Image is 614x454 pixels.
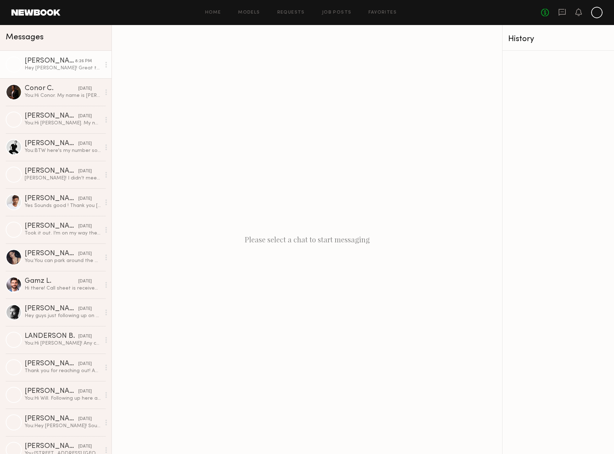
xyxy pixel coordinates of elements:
[25,395,101,402] div: You: Hi Will. Following up here as we've shifted the next shoot date to 9/26. Are you available?
[25,140,78,147] div: [PERSON_NAME]
[25,423,101,429] div: You: Hey [PERSON_NAME]! Sounds good. Keep me posted. Feel free to text me if that is easier [PHON...
[75,58,92,65] div: 8:26 PM
[25,415,78,423] div: [PERSON_NAME]
[25,333,78,340] div: LANDERSON B.
[508,35,608,43] div: History
[25,367,101,374] div: Thank you for reaching out! Absolutely keep me in mind
[78,113,92,120] div: [DATE]
[78,85,92,92] div: [DATE]
[25,175,101,182] div: [PERSON_NAME]! I didn’t meet you [DATE] at a tennis court right? I met a guy named [PERSON_NAME] ...
[6,33,44,41] span: Messages
[25,147,101,154] div: You: BTW here's my number so it's easier to communicate: [PHONE_NUMBER]
[25,168,78,175] div: [PERSON_NAME]
[78,416,92,423] div: [DATE]
[25,230,101,237] div: Took it out. I’m on my way there now
[277,10,305,15] a: Requests
[25,58,75,65] div: [PERSON_NAME]
[78,306,92,312] div: [DATE]
[78,140,92,147] div: [DATE]
[25,195,78,202] div: [PERSON_NAME]
[25,388,78,395] div: [PERSON_NAME]
[78,388,92,395] div: [DATE]
[25,285,101,292] div: Hi there! Call sheet is received, thank you! See you [DATE]!
[78,196,92,202] div: [DATE]
[322,10,352,15] a: Job Posts
[78,333,92,340] div: [DATE]
[238,10,260,15] a: Models
[78,168,92,175] div: [DATE]
[25,340,101,347] div: You: Hi [PERSON_NAME]! Any chance you are available for an in studio ecomm shoot [DATE][DATE]?
[78,443,92,450] div: [DATE]
[25,360,78,367] div: [PERSON_NAME]
[25,85,78,92] div: Conor C.
[25,278,78,285] div: Gamz L.
[78,251,92,257] div: [DATE]
[25,92,101,99] div: You: Hi Conor. My name is [PERSON_NAME] and I’m the co-founder and CEO of [PERSON_NAME], a new ap...
[78,278,92,285] div: [DATE]
[25,202,101,209] div: Yes Sounds good ! Thank you [PERSON_NAME]
[205,10,221,15] a: Home
[25,120,101,127] div: You: Hi [PERSON_NAME]. My name is [PERSON_NAME] and I’m the co-founder and CEO of [PERSON_NAME], ...
[25,257,101,264] div: You: You can park around the back of the restaurant. There are some white cones but I can come ou...
[25,250,78,257] div: [PERSON_NAME]
[78,361,92,367] div: [DATE]
[25,65,101,71] div: Hey [PERSON_NAME]! Great to meet you. I am available [DATE] and would love to work with you. What...
[368,10,397,15] a: Favorites
[112,25,502,454] div: Please select a chat to start messaging
[25,312,101,319] div: Hey guys just following up on this
[25,113,78,120] div: [PERSON_NAME]
[25,443,78,450] div: [PERSON_NAME]
[78,223,92,230] div: [DATE]
[25,305,78,312] div: [PERSON_NAME]
[25,223,78,230] div: [PERSON_NAME]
